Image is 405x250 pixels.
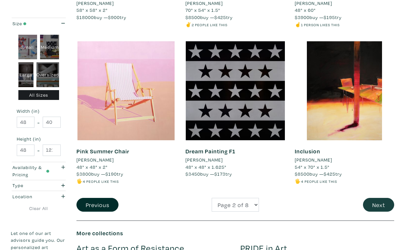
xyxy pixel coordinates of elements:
small: 4 people like this [83,179,119,184]
a: [PERSON_NAME] [76,156,176,163]
span: $8500 [185,14,200,20]
button: Next [363,198,394,212]
span: 54" x 70" x 1.5" [295,164,330,170]
button: Type [11,180,67,191]
span: $8500 [295,171,309,177]
span: $173 [214,171,225,177]
li: 🖐️ [295,178,394,185]
span: - [37,118,40,127]
div: Availability & Pricing [12,164,50,178]
small: 4 people like this [301,179,337,184]
button: Location [11,191,67,202]
span: buy — try [295,171,342,177]
span: buy — try [295,14,342,20]
a: Inclusion [295,147,320,155]
li: ✌️ [185,21,285,28]
span: $18000 [76,14,94,20]
button: Availability & Pricing [11,162,67,180]
span: $195 [324,14,335,20]
small: Height (in) [17,137,61,141]
span: $3800 [76,171,91,177]
span: $3900 [295,14,309,20]
span: buy — try [185,171,232,177]
h6: More collections [76,230,394,237]
div: Location [12,193,50,200]
div: Size [12,20,50,27]
button: Size [11,18,67,29]
small: 1 person likes this [301,22,340,27]
span: 48" x 48" x 1.625" [185,164,226,170]
button: Previous [76,198,118,212]
div: Oversized [36,62,59,87]
div: Type [12,182,50,189]
span: $3450 [185,171,200,177]
span: $425 [324,171,335,177]
div: Large [18,62,34,87]
a: Pink Summer Chair [76,147,129,155]
span: $900 [108,14,120,20]
span: buy — try [185,14,233,20]
span: 48" x 48" x 2" [76,164,108,170]
span: 58" x 58" x 2" [76,7,108,13]
a: [PERSON_NAME] [185,156,285,163]
span: $425 [214,14,226,20]
li: 🖐️ [76,178,176,185]
div: Medium [40,35,59,60]
span: $190 [105,171,117,177]
span: 48" x 60" [295,7,316,13]
li: [PERSON_NAME] [76,156,114,163]
a: [PERSON_NAME] [295,156,394,163]
div: All Sizes [18,90,59,100]
a: Clear All [11,205,67,212]
li: [PERSON_NAME] [185,156,223,163]
small: Width (in) [17,109,61,113]
small: 2 people like this [192,22,227,27]
li: [PERSON_NAME] [295,156,332,163]
span: buy — try [76,14,126,20]
a: Dream Painting F1 [185,147,235,155]
span: - [37,146,40,155]
div: Small [18,35,37,60]
span: buy — try [76,171,123,177]
span: 70" x 54" x 1.5" [185,7,220,13]
li: ☝️ [295,21,394,28]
